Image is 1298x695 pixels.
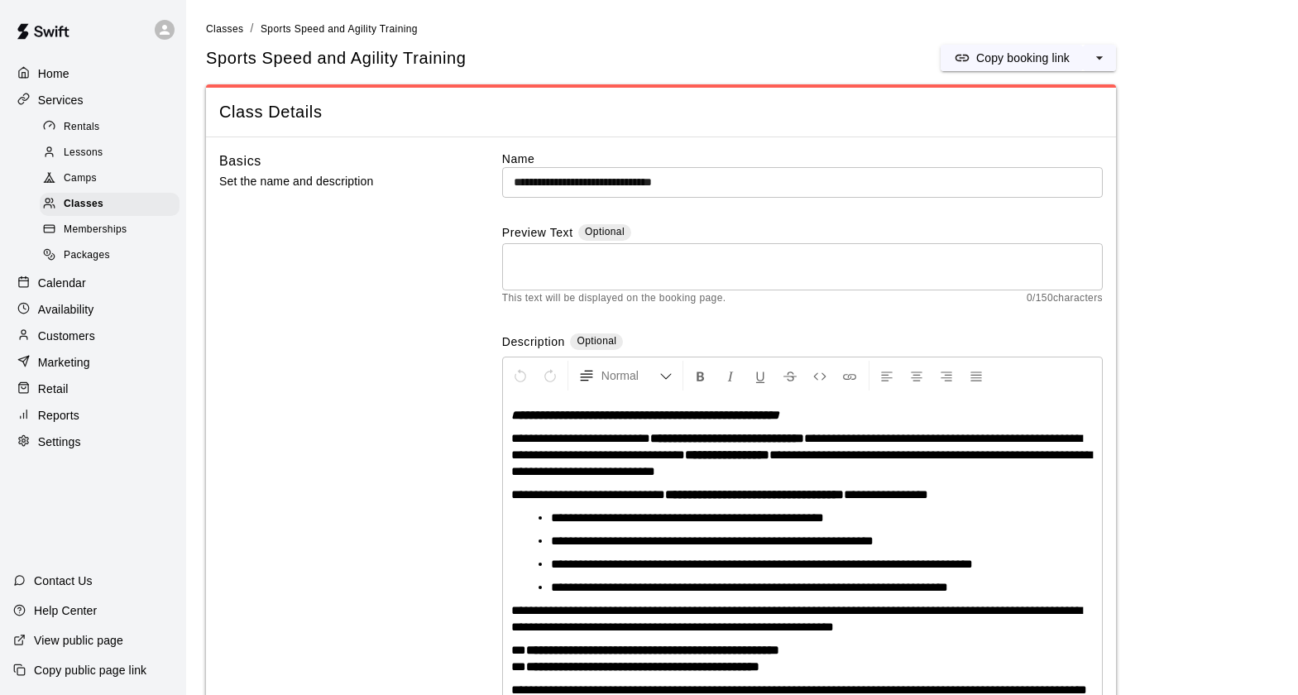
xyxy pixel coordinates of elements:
[941,45,1116,71] div: split button
[13,429,173,454] a: Settings
[40,140,186,165] a: Lessons
[40,192,186,218] a: Classes
[536,361,564,391] button: Redo
[746,361,774,391] button: Format Underline
[34,602,97,619] p: Help Center
[716,361,745,391] button: Format Italics
[206,23,243,35] span: Classes
[13,297,173,322] a: Availability
[13,324,173,348] a: Customers
[806,361,834,391] button: Insert Code
[219,151,261,172] h6: Basics
[13,376,173,401] a: Retail
[585,226,625,237] span: Optional
[40,141,180,165] div: Lessons
[1083,45,1116,71] button: select merge strategy
[38,275,86,291] p: Calendar
[64,145,103,161] span: Lessons
[261,23,418,35] span: Sports Speed and Agility Training
[206,20,1278,38] nav: breadcrumb
[40,193,180,216] div: Classes
[502,290,726,307] span: This text will be displayed on the booking page.
[38,381,69,397] p: Retail
[40,167,180,190] div: Camps
[13,403,173,428] a: Reports
[38,434,81,450] p: Settings
[64,170,97,187] span: Camps
[13,88,173,113] a: Services
[206,47,466,69] h5: Sports Speed and Agility Training
[38,92,84,108] p: Services
[40,244,180,267] div: Packages
[40,116,180,139] div: Rentals
[1027,290,1103,307] span: 0 / 150 characters
[572,361,679,391] button: Formatting Options
[40,218,180,242] div: Memberships
[219,171,449,192] p: Set the name and description
[941,45,1083,71] button: Copy booking link
[34,573,93,589] p: Contact Us
[40,166,186,192] a: Camps
[34,632,123,649] p: View public page
[250,20,253,37] li: /
[40,243,186,269] a: Packages
[962,361,990,391] button: Justify Align
[38,301,94,318] p: Availability
[40,218,186,243] a: Memberships
[38,354,90,371] p: Marketing
[601,367,659,384] span: Normal
[506,361,534,391] button: Undo
[502,333,565,352] label: Description
[64,196,103,213] span: Classes
[776,361,804,391] button: Format Strikethrough
[873,361,901,391] button: Left Align
[40,114,186,140] a: Rentals
[577,335,616,347] span: Optional
[13,271,173,295] a: Calendar
[13,350,173,375] a: Marketing
[687,361,715,391] button: Format Bold
[38,65,69,82] p: Home
[64,119,100,136] span: Rentals
[206,22,243,35] a: Classes
[64,222,127,238] span: Memberships
[64,247,110,264] span: Packages
[38,328,95,344] p: Customers
[502,224,573,243] label: Preview Text
[34,662,146,678] p: Copy public page link
[976,50,1070,66] p: Copy booking link
[903,361,931,391] button: Center Align
[932,361,960,391] button: Right Align
[38,407,79,424] p: Reports
[219,101,1103,123] span: Class Details
[836,361,864,391] button: Insert Link
[502,151,1103,167] label: Name
[13,61,173,86] a: Home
